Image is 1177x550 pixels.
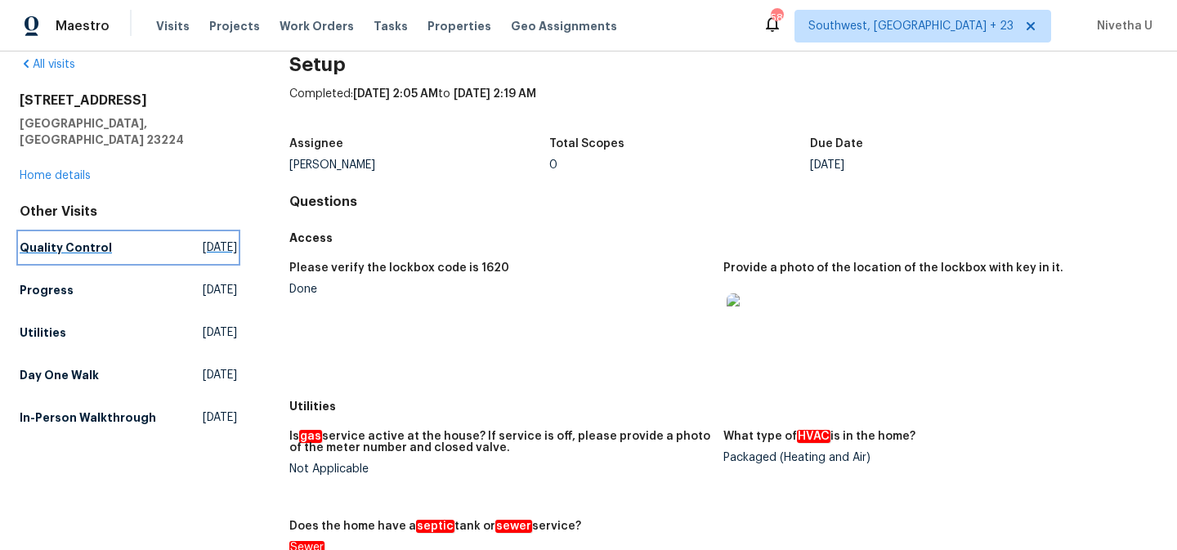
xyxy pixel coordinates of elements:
em: sewer [495,520,532,533]
span: Properties [427,18,491,34]
span: [DATE] [203,367,237,383]
div: [DATE] [810,159,1071,171]
h5: Day One Walk [20,367,99,383]
span: Tasks [374,20,408,32]
span: [DATE] [203,409,237,426]
h5: Utilities [20,324,66,341]
span: Projects [209,18,260,34]
div: 582 [771,10,782,26]
h5: Progress [20,282,74,298]
div: 0 [549,159,810,171]
h5: [GEOGRAPHIC_DATA], [GEOGRAPHIC_DATA] 23224 [20,115,237,148]
div: Done [289,284,710,295]
a: Quality Control[DATE] [20,233,237,262]
div: Packaged (Heating and Air) [723,452,1144,463]
div: Other Visits [20,203,237,220]
span: Geo Assignments [511,18,617,34]
a: Utilities[DATE] [20,318,237,347]
div: Completed: to [289,86,1157,128]
h4: Questions [289,194,1157,210]
span: [DATE] 2:05 AM [353,88,438,100]
em: septic [416,520,454,533]
a: Progress[DATE] [20,275,237,305]
h5: Due Date [810,138,863,150]
h5: Access [289,230,1157,246]
em: HVAC [797,430,830,443]
a: Home details [20,170,91,181]
h5: Utilities [289,398,1157,414]
h5: Please verify the lockbox code is 1620 [289,262,509,274]
h5: Provide a photo of the location of the lockbox with key in it. [723,262,1063,274]
h2: [STREET_ADDRESS] [20,92,237,109]
a: In-Person Walkthrough[DATE] [20,403,237,432]
span: Visits [156,18,190,34]
h5: In-Person Walkthrough [20,409,156,426]
em: gas [299,430,322,443]
div: [PERSON_NAME] [289,159,550,171]
span: [DATE] [203,282,237,298]
span: [DATE] [203,324,237,341]
div: Not Applicable [289,463,710,475]
span: Work Orders [280,18,354,34]
h5: Total Scopes [549,138,624,150]
h5: What type of is in the home? [723,431,915,442]
span: Southwest, [GEOGRAPHIC_DATA] + 23 [808,18,1014,34]
span: Nivetha U [1090,18,1152,34]
h5: Is service active at the house? If service is off, please provide a photo of the meter number and... [289,431,710,454]
h5: Quality Control [20,239,112,256]
h5: Assignee [289,138,343,150]
a: All visits [20,59,75,70]
a: Day One Walk[DATE] [20,360,237,390]
span: [DATE] 2:19 AM [454,88,536,100]
span: Maestro [56,18,110,34]
h2: Setup [289,56,1157,73]
h5: Does the home have a tank or service? [289,521,581,532]
span: [DATE] [203,239,237,256]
